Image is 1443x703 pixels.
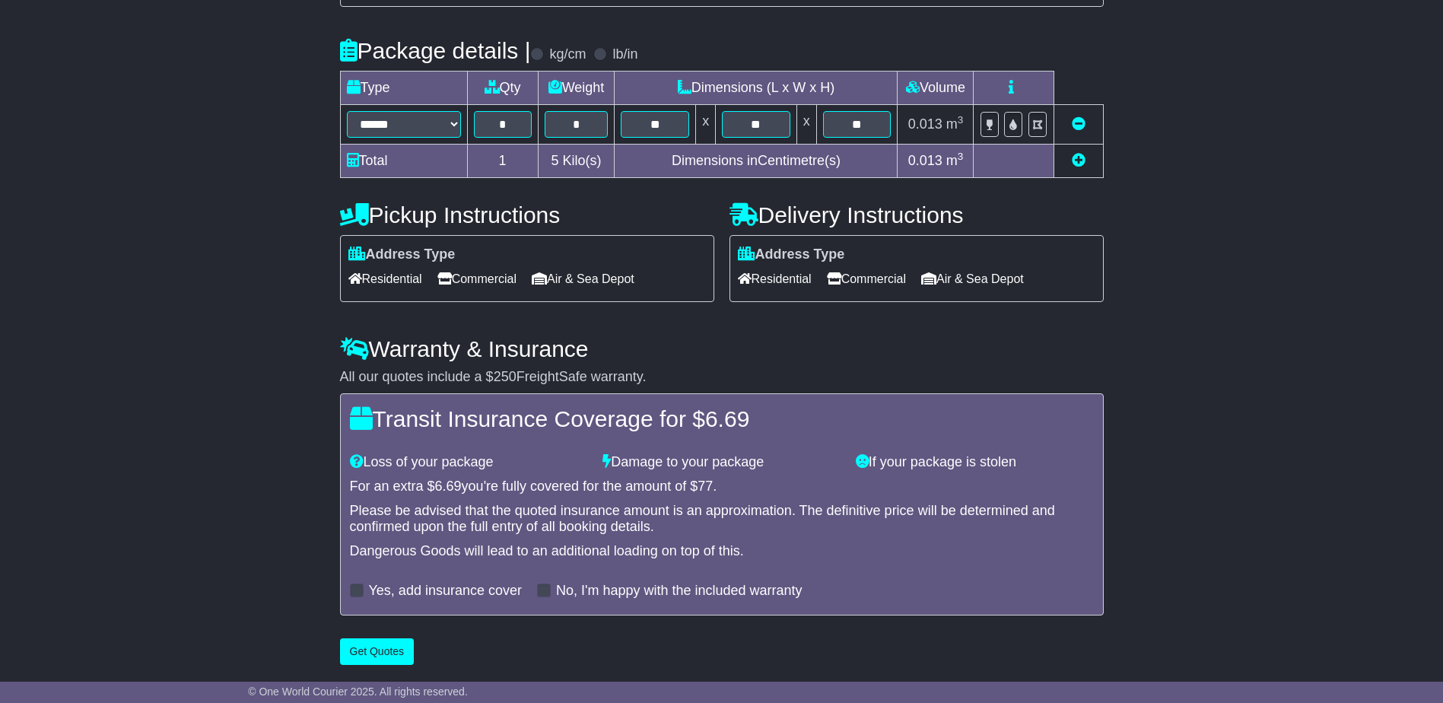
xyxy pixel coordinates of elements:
td: Dimensions in Centimetre(s) [615,145,898,178]
span: m [946,116,964,132]
h4: Package details | [340,38,531,63]
h4: Delivery Instructions [729,202,1104,227]
label: lb/in [612,46,637,63]
span: Residential [348,267,422,291]
div: All our quotes include a $ FreightSafe warranty. [340,369,1104,386]
td: Kilo(s) [538,145,615,178]
span: © One World Courier 2025. All rights reserved. [248,686,468,698]
sup: 3 [958,151,964,162]
label: Address Type [738,247,845,263]
sup: 3 [958,114,964,126]
h4: Pickup Instructions [340,202,714,227]
td: x [796,105,816,145]
label: Address Type [348,247,456,263]
span: m [946,153,964,168]
span: 5 [551,153,558,168]
span: 250 [494,369,516,384]
td: Qty [467,72,538,105]
td: Volume [898,72,974,105]
td: Type [340,72,467,105]
td: x [696,105,716,145]
label: No, I'm happy with the included warranty [556,583,803,600]
h4: Transit Insurance Coverage for $ [350,406,1094,431]
div: Loss of your package [342,454,596,471]
span: 6.69 [705,406,749,431]
label: Yes, add insurance cover [369,583,522,600]
span: 77 [698,479,713,494]
span: 0.013 [908,116,942,132]
a: Add new item [1072,153,1085,168]
span: Air & Sea Depot [532,267,634,291]
span: Commercial [437,267,516,291]
span: Residential [738,267,812,291]
label: kg/cm [549,46,586,63]
h4: Warranty & Insurance [340,336,1104,361]
td: Total [340,145,467,178]
div: Damage to your package [595,454,848,471]
span: 6.69 [435,479,462,494]
button: Get Quotes [340,638,415,665]
div: Dangerous Goods will lead to an additional loading on top of this. [350,543,1094,560]
td: Weight [538,72,615,105]
div: If your package is stolen [848,454,1101,471]
span: 0.013 [908,153,942,168]
td: Dimensions (L x W x H) [615,72,898,105]
span: Air & Sea Depot [921,267,1024,291]
td: 1 [467,145,538,178]
div: For an extra $ you're fully covered for the amount of $ . [350,479,1094,495]
div: Please be advised that the quoted insurance amount is an approximation. The definitive price will... [350,503,1094,536]
a: Remove this item [1072,116,1085,132]
span: Commercial [827,267,906,291]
